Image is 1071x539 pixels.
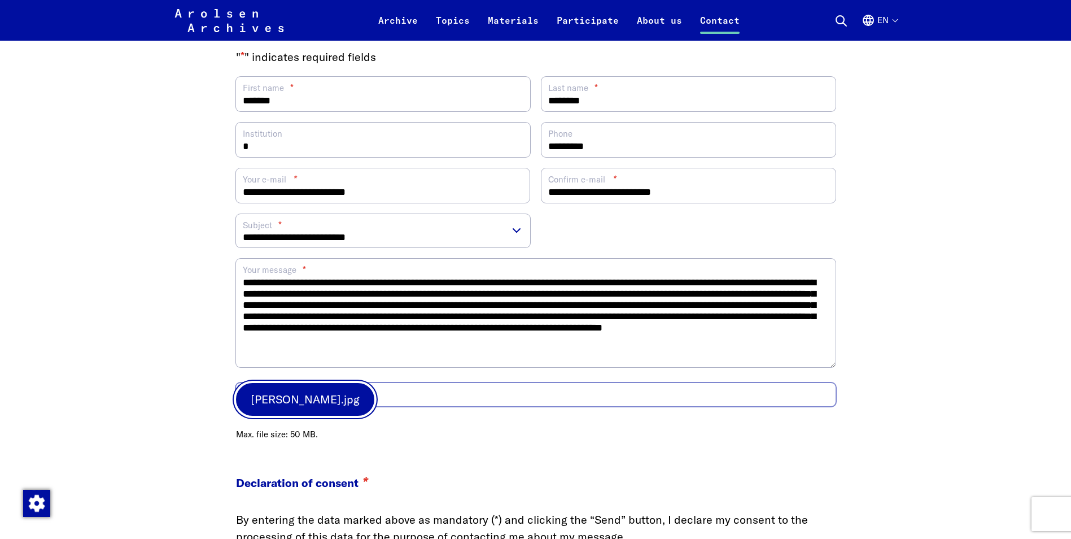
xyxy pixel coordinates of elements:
legend: Declaration of consent [236,452,836,501]
a: Participate [548,14,628,41]
div: Change consent [23,489,50,516]
p: " " indicates required fields [236,49,836,66]
nav: Primary [369,7,749,34]
a: Contact [691,14,749,41]
label: [PERSON_NAME].jpg [236,383,374,416]
a: Archive [369,14,427,41]
img: Change consent [23,490,50,517]
span: Max. file size: 50 MB. [236,421,836,441]
button: English, language selection [862,14,897,41]
a: Materials [479,14,548,41]
a: About us [628,14,691,41]
a: Topics [427,14,479,41]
